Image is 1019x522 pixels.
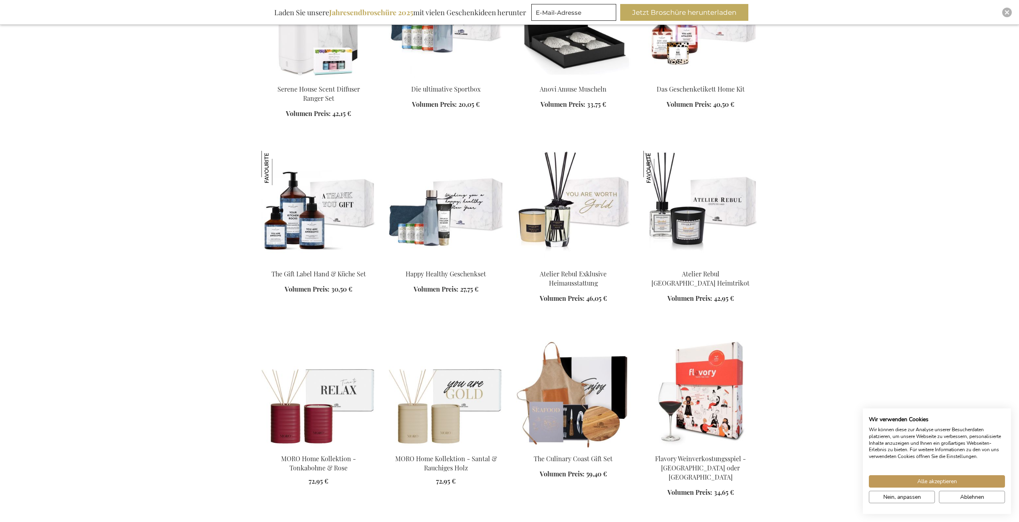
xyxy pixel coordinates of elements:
img: Flavory Weinverkostungsspiel - Italien oder Spanien [643,336,758,448]
span: Alle akzeptieren [917,477,957,486]
a: Flavory Weinverkostungsspiel - Italien oder Spanien [643,444,758,452]
a: Volumen Preis: 59,40 € [540,470,607,479]
span: Volumen Preis: [285,285,330,293]
span: 72,95 € [309,477,328,485]
a: Beer Apéro Gift Box [261,75,376,82]
span: 34,65 € [714,488,734,496]
a: MORO Home Kollektion - Tonkabohne & Rose [281,454,356,472]
img: The Culinary Coast Gift Set [516,336,631,448]
a: Volumen Preis: 42,95 € [667,294,734,303]
a: Atelier Rebul Exclusive Home Kit [516,260,631,267]
span: 27,75 € [460,285,478,293]
button: Akzeptieren Sie alle cookies [869,475,1005,488]
span: Nein, anpassen [883,493,921,501]
a: Anovi Amuse Muscheln [540,85,607,93]
span: 20,05 € [458,100,480,108]
button: Jetzt Broschüre herunterladen [620,4,748,21]
span: Volumen Preis: [541,100,585,108]
a: Serene House Scent Diffuser Ranger Set [277,85,360,102]
p: Wir können diese zur Analyse unserer Besucherdaten platzieren, um unsere Webseite zu verbessern, ... [869,426,1005,460]
a: Das Geschenketikett Home Kit [657,85,745,93]
a: Moro Home Collection - Tonka Bean & Rose [261,444,376,452]
a: Atelier Rebul Istanbul Home Kit Atelier Rebul Istanbul Heimtrikot [643,260,758,267]
a: Atelier Rebul [GEOGRAPHIC_DATA] Heimtrikot [651,270,750,287]
form: marketing offers and promotions [531,4,619,23]
span: 30,50 € [331,285,352,293]
a: Atelier Rebul Exklusive Heimausstattung [540,270,607,287]
span: Volumen Preis: [286,109,331,118]
a: The Culinary Coast Gift Set [534,454,613,463]
a: The Culinary Coast Gift Set [516,444,631,452]
span: Volumen Preis: [414,285,458,293]
span: 42,15 € [332,109,351,118]
div: Close [1002,8,1012,17]
span: 33,75 € [587,100,606,108]
a: MORO Home Kollektion - Santal & Rauchiges Holz [389,444,503,452]
a: Die ultimative Sportbox [411,85,480,93]
span: Volumen Preis: [540,470,585,478]
a: The Gift Label Hand & Küche Set [271,270,366,278]
img: Beer Apéro Gift Box [389,151,503,263]
button: cookie Einstellungen anpassen [869,491,935,503]
a: Anovi Amuse Schelpen [516,75,631,82]
img: Close [1005,10,1009,15]
span: 46,05 € [586,294,607,302]
a: Volumen Preis: 27,75 € [414,285,478,294]
img: Atelier Rebul Exclusive Home Kit [516,151,631,263]
img: The Gift Label Hand & Kitchen Set [261,151,376,263]
span: Volumen Preis: [667,488,712,496]
input: E-Mail-Adresse [531,4,616,21]
span: 40,50 € [713,100,734,108]
img: The Gift Label Hand & Küche Set [261,151,296,185]
h2: Wir verwenden Cookies [869,416,1005,423]
a: The Ultimate Sport Box [389,75,503,82]
div: Laden Sie unsere mit vielen Geschenkideen herunter [271,4,530,21]
b: Jahresendbroschüre 2025 [329,8,413,17]
a: Volumen Preis: 30,50 € [285,285,352,294]
a: The Gift Label Hand & Kitchen Set The Gift Label Hand & Küche Set [261,260,376,267]
a: Volumen Preis: 33,75 € [541,100,606,109]
a: Volumen Preis: 34,65 € [667,488,734,497]
a: Beer Apéro Gift Box [389,260,503,267]
span: 59,40 € [586,470,607,478]
a: The Gift Label Home Kit [643,75,758,82]
span: 72,95 € [436,477,456,485]
img: MORO Home Kollektion - Santal & Rauchiges Holz [389,336,503,448]
a: Volumen Preis: 42,15 € [286,109,351,118]
img: Atelier Rebul Istanbul Heimtrikot [643,151,678,185]
a: Volumen Preis: 20,05 € [412,100,480,109]
button: Alle verweigern cookies [939,491,1005,503]
span: Ablehnen [960,493,984,501]
img: Moro Home Collection - Tonka Bean & Rose [261,336,376,448]
span: Volumen Preis: [667,100,711,108]
span: 42,95 € [714,294,734,302]
a: MORO Home Kollektion - Santal & Rauchiges Holz [395,454,497,472]
a: Volumen Preis: 46,05 € [540,294,607,303]
img: Atelier Rebul Istanbul Home Kit [643,151,758,263]
a: Volumen Preis: 40,50 € [667,100,734,109]
a: Happy Healthy Geschenkset [406,270,486,278]
span: Volumen Preis: [667,294,712,302]
span: Volumen Preis: [412,100,457,108]
a: Flavory Weinverkostungsspiel - [GEOGRAPHIC_DATA] oder [GEOGRAPHIC_DATA] [655,454,746,481]
span: Volumen Preis: [540,294,585,302]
